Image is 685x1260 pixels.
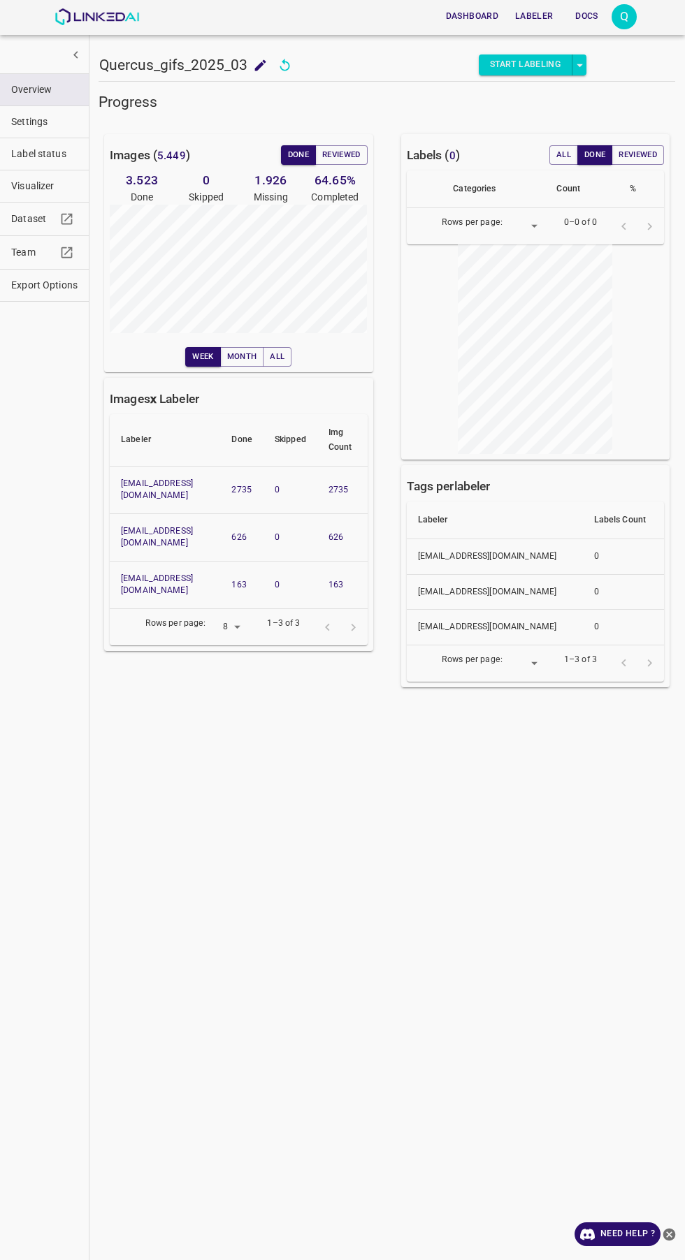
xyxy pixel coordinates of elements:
h6: 64.65 % [303,170,367,190]
button: Labeler [510,5,558,28]
p: Completed [303,190,367,205]
th: % [619,170,664,208]
a: [EMAIL_ADDRESS][DOMAIN_NAME] [121,478,193,501]
button: Done [281,145,316,165]
h6: Labels ( ) [407,145,460,165]
span: 5.449 [157,149,186,162]
th: [EMAIL_ADDRESS][DOMAIN_NAME] [407,610,583,645]
span: 0 [449,149,456,162]
button: Docs [564,5,609,28]
a: 163 [231,580,246,589]
div: Q [612,4,637,29]
h6: Images Labeler [110,389,199,409]
button: Month [220,347,264,367]
p: 1–3 of 3 [564,654,597,666]
p: 0–0 of 0 [564,217,597,229]
a: [EMAIL_ADDRESS][DOMAIN_NAME] [121,573,193,596]
a: Labeler [507,2,561,31]
h6: 0 [174,170,238,190]
button: All [549,145,578,165]
a: Need Help ? [575,1222,661,1246]
th: 0 [583,539,664,575]
th: [EMAIL_ADDRESS][DOMAIN_NAME] [407,574,583,610]
div: 8 [211,618,245,637]
p: Skipped [174,190,238,205]
p: Rows per page: [145,617,206,630]
span: Overview [11,82,78,97]
a: Dashboard [438,2,507,31]
th: [EMAIL_ADDRESS][DOMAIN_NAME] [407,539,583,575]
a: Docs [561,2,612,31]
h5: Quercus_gifs_2025_03 [99,55,247,75]
div: split button [479,54,586,75]
a: 626 [329,532,343,542]
button: Week [185,347,220,367]
p: Done [110,190,174,205]
img: LinkedAI [55,8,139,25]
div: ​ [508,217,542,236]
button: Done [577,145,612,165]
button: Reviewed [612,145,664,165]
span: Team [11,245,56,260]
a: [EMAIL_ADDRESS][DOMAIN_NAME] [121,526,193,548]
a: 0 [275,580,280,589]
p: 1–3 of 3 [267,617,300,630]
h5: Progress [99,92,675,112]
button: Dashboard [440,5,504,28]
button: show more [63,42,89,68]
th: 0 [583,610,664,645]
button: Reviewed [315,145,368,165]
th: 0 [583,574,664,610]
button: All [263,347,291,367]
a: 2735 [329,485,349,495]
button: close-help [661,1222,678,1246]
th: Count [545,170,618,208]
p: Rows per page: [442,654,503,666]
h6: 1.926 [238,170,303,190]
span: Dataset [11,212,56,226]
h6: Images ( ) [110,145,190,165]
span: Visualizer [11,179,78,193]
th: Labeler [407,501,583,539]
a: 2735 [231,485,252,495]
span: Export Options [11,278,78,293]
a: 0 [275,532,280,542]
button: select role [572,54,586,75]
th: Labels Count [583,501,664,539]
button: add to shopping cart [247,52,273,78]
button: Start Labeling [479,54,572,75]
th: Img Count [317,414,368,467]
th: Labeler [110,414,220,467]
th: Categories [442,170,545,208]
span: Settings [11,115,78,129]
b: x [150,392,157,406]
p: Rows per page: [442,217,503,229]
div: ​ [508,654,542,673]
h6: Tags per labeler [407,476,491,496]
a: 163 [329,580,343,589]
a: 0 [275,485,280,495]
a: 626 [231,532,246,542]
h6: 3.523 [110,170,174,190]
p: Missing [238,190,303,205]
button: Open settings [612,4,637,29]
th: Skipped [264,414,317,467]
span: Label status [11,147,78,161]
th: Done [220,414,264,467]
